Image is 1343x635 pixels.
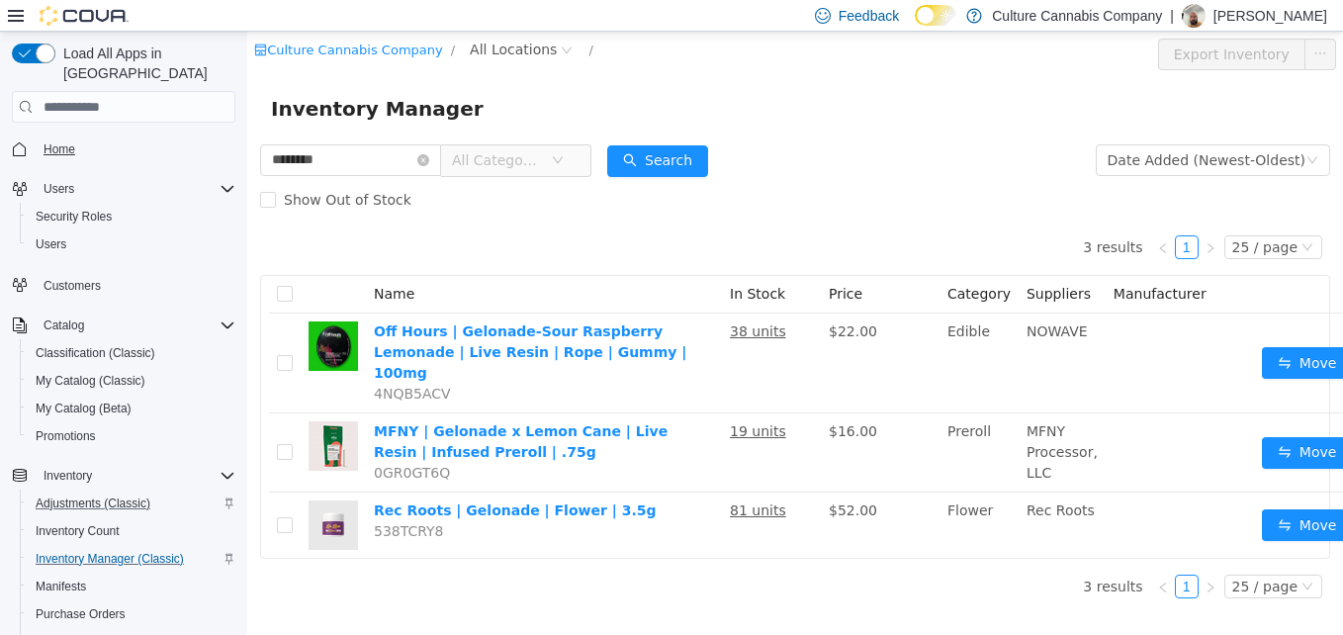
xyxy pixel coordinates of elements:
[20,339,243,367] button: Classification (Classic)
[28,424,235,448] span: Promotions
[36,314,92,337] button: Catalog
[1213,4,1327,28] p: [PERSON_NAME]
[1057,7,1089,39] button: icon: ellipsis
[127,433,203,449] span: 0GR0GT6Q
[61,290,111,339] img: Off Hours | Gelonade-Sour Raspberry Lemonade | Live Resin | Rope | Gummy | 100mg hero shot
[20,600,243,628] button: Purchase Orders
[582,254,615,270] span: Price
[44,181,74,197] span: Users
[1054,549,1066,563] i: icon: down
[7,11,196,26] a: icon: shopCulture Cannabis Company
[127,354,204,370] span: 4NQB5ACV
[20,490,243,517] button: Adjustments (Classic)
[483,292,539,308] u: 38 units
[44,278,101,294] span: Customers
[483,392,539,408] u: 19 units
[20,395,243,422] button: My Catalog (Beta)
[779,254,844,270] span: Suppliers
[305,123,316,136] i: icon: down
[36,314,235,337] span: Catalog
[779,471,848,487] span: Rec Roots
[985,544,1050,566] div: 25 / page
[483,254,538,270] span: In Stock
[929,544,950,566] a: 1
[4,175,243,203] button: Users
[28,602,134,626] a: Purchase Orders
[910,550,922,562] i: icon: left
[28,424,104,448] a: Promotions
[866,254,959,270] span: Manufacturer
[1054,210,1066,224] i: icon: down
[36,177,82,201] button: Users
[904,543,928,567] li: Previous Page
[28,232,235,256] span: Users
[692,282,771,382] td: Edible
[61,390,111,439] img: MFNY | Gelonade x Lemon Cane | Live Resin | Infused Preroll | .75g hero shot
[29,160,172,176] span: Show Out of Stock
[20,203,243,230] button: Security Roles
[28,369,235,393] span: My Catalog (Classic)
[28,519,235,543] span: Inventory Count
[20,367,243,395] button: My Catalog (Classic)
[36,606,126,622] span: Purchase Orders
[127,392,420,428] a: MFNY | Gelonade x Lemon Cane | Live Resin | Infused Preroll | .75g
[1059,123,1071,136] i: icon: down
[28,205,235,228] span: Security Roles
[582,292,630,308] span: $22.00
[205,119,295,138] span: All Categories
[24,61,248,93] span: Inventory Manager
[44,141,75,157] span: Home
[20,545,243,573] button: Inventory Manager (Classic)
[779,292,841,308] span: NOWAVE
[28,397,235,420] span: My Catalog (Beta)
[7,12,20,25] i: icon: shop
[928,204,951,227] li: 1
[28,519,128,543] a: Inventory Count
[4,270,243,299] button: Customers
[1015,478,1106,509] button: icon: swapMove
[170,123,182,135] i: icon: close-circle
[951,204,975,227] li: Next Page
[1182,4,1206,28] div: Mykal Anderson
[204,11,208,26] span: /
[36,236,66,252] span: Users
[860,114,1058,143] div: Date Added (Newest-Oldest)
[928,543,951,567] li: 1
[36,177,235,201] span: Users
[28,602,235,626] span: Purchase Orders
[28,369,153,393] a: My Catalog (Classic)
[55,44,235,83] span: Load All Apps in [GEOGRAPHIC_DATA]
[36,345,155,361] span: Classification (Classic)
[951,543,975,567] li: Next Page
[904,204,928,227] li: Previous Page
[582,471,630,487] span: $52.00
[28,492,235,515] span: Adjustments (Classic)
[28,397,139,420] a: My Catalog (Beta)
[915,5,956,26] input: Dark Mode
[36,274,109,298] a: Customers
[20,573,243,600] button: Manifests
[28,547,235,571] span: Inventory Manager (Classic)
[36,428,96,444] span: Promotions
[36,579,86,594] span: Manifests
[20,230,243,258] button: Users
[127,471,409,487] a: Rec Roots | Gelonade | Flower | 3.5g
[44,468,92,484] span: Inventory
[1170,4,1174,28] p: |
[28,575,94,598] a: Manifests
[28,575,235,598] span: Manifests
[127,292,439,349] a: Off Hours | Gelonade-Sour Raspberry Lemonade | Live Resin | Rope | Gummy | 100mg
[692,382,771,461] td: Preroll
[4,462,243,490] button: Inventory
[28,547,192,571] a: Inventory Manager (Classic)
[20,422,243,450] button: Promotions
[839,6,899,26] span: Feedback
[4,135,243,163] button: Home
[28,205,120,228] a: Security Roles
[36,272,235,297] span: Customers
[223,7,310,29] span: All Locations
[36,209,112,225] span: Security Roles
[582,392,630,408] span: $16.00
[36,137,83,161] a: Home
[36,373,145,389] span: My Catalog (Classic)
